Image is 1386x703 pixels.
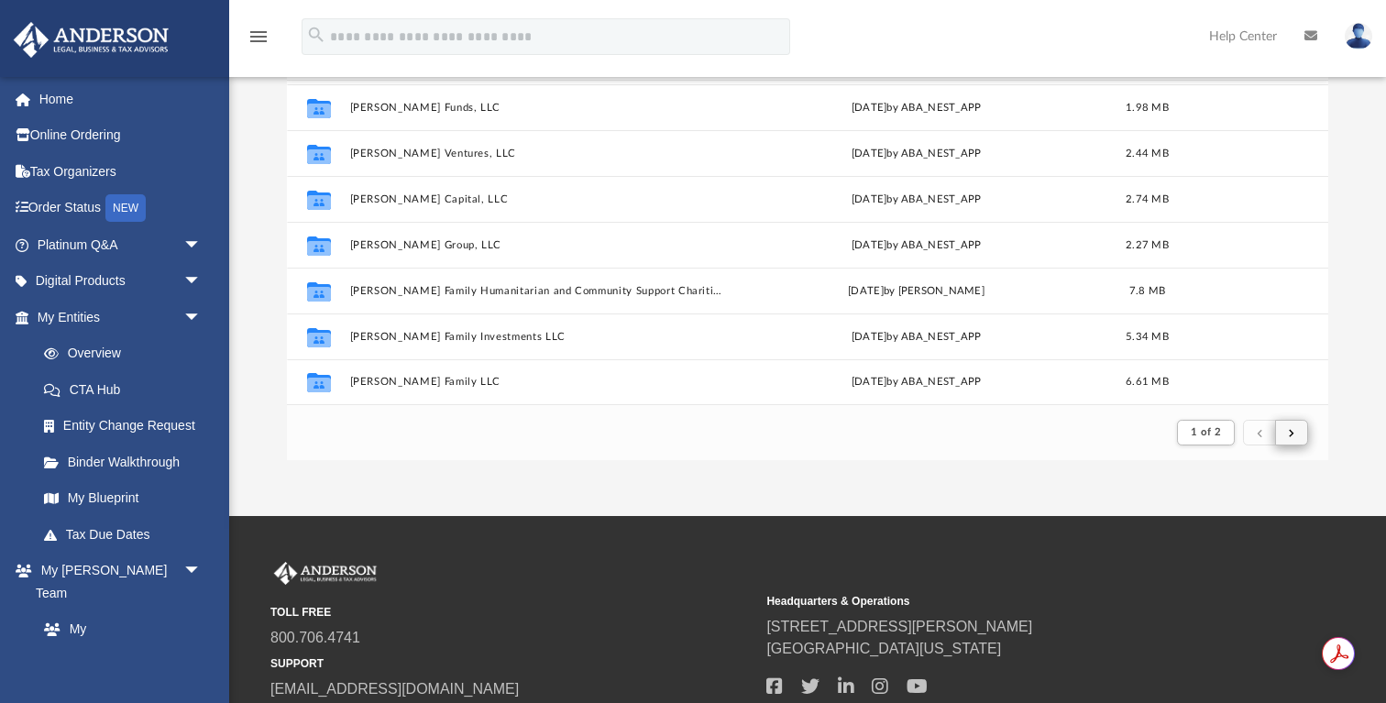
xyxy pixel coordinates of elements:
[1177,420,1235,445] button: 1 of 2
[306,25,326,45] i: search
[270,655,753,672] small: SUPPORT
[1126,194,1169,204] span: 2.74 MB
[731,283,1103,300] div: [DATE] by [PERSON_NAME]
[13,299,229,335] a: My Entitiesarrow_drop_down
[350,239,722,251] button: [PERSON_NAME] Group, LLC
[183,553,220,590] span: arrow_drop_down
[766,641,1001,656] a: [GEOGRAPHIC_DATA][US_STATE]
[731,374,1103,390] div: [DATE] by ABA_NEST_APP
[105,194,146,222] div: NEW
[350,331,722,343] button: [PERSON_NAME] Family Investments LLC
[350,102,722,114] button: [PERSON_NAME] Funds, LLC
[1126,103,1169,113] span: 1.98 MB
[270,604,753,621] small: TOLL FREE
[183,226,220,264] span: arrow_drop_down
[26,408,229,445] a: Entity Change Request
[13,553,220,611] a: My [PERSON_NAME] Teamarrow_drop_down
[350,285,722,297] button: [PERSON_NAME] Family Humanitarian and Community Support Charities
[13,153,229,190] a: Tax Organizers
[731,192,1103,208] div: [DATE] by ABA_NEST_APP
[26,611,211,693] a: My [PERSON_NAME] Team
[1126,148,1169,159] span: 2.44 MB
[13,263,229,300] a: Digital Productsarrow_drop_down
[731,146,1103,162] div: [DATE] by ABA_NEST_APP
[766,593,1249,610] small: Headquarters & Operations
[766,619,1032,634] a: [STREET_ADDRESS][PERSON_NAME]
[1126,377,1169,387] span: 6.61 MB
[1191,427,1221,437] span: 1 of 2
[1129,286,1166,296] span: 7.8 MB
[13,226,229,263] a: Platinum Q&Aarrow_drop_down
[26,444,229,480] a: Binder Walkthrough
[26,480,220,517] a: My Blueprint
[13,117,229,154] a: Online Ordering
[247,26,269,48] i: menu
[26,516,229,553] a: Tax Due Dates
[1126,332,1169,342] span: 5.34 MB
[26,335,229,372] a: Overview
[13,190,229,227] a: Order StatusNEW
[247,35,269,48] a: menu
[350,376,722,388] button: [PERSON_NAME] Family LLC
[26,371,229,408] a: CTA Hub
[350,193,722,205] button: [PERSON_NAME] Capital, LLC
[350,148,722,159] button: [PERSON_NAME] Ventures, LLC
[183,263,220,301] span: arrow_drop_down
[8,22,174,58] img: Anderson Advisors Platinum Portal
[183,299,220,336] span: arrow_drop_down
[1126,240,1169,250] span: 2.27 MB
[731,237,1103,254] div: [DATE] by ABA_NEST_APP
[270,630,360,645] a: 800.706.4741
[13,81,229,117] a: Home
[287,81,1328,405] div: grid
[270,681,519,697] a: [EMAIL_ADDRESS][DOMAIN_NAME]
[731,100,1103,116] div: [DATE] by ABA_NEST_APP
[731,329,1103,346] div: [DATE] by ABA_NEST_APP
[1345,23,1372,49] img: User Pic
[270,562,380,586] img: Anderson Advisors Platinum Portal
